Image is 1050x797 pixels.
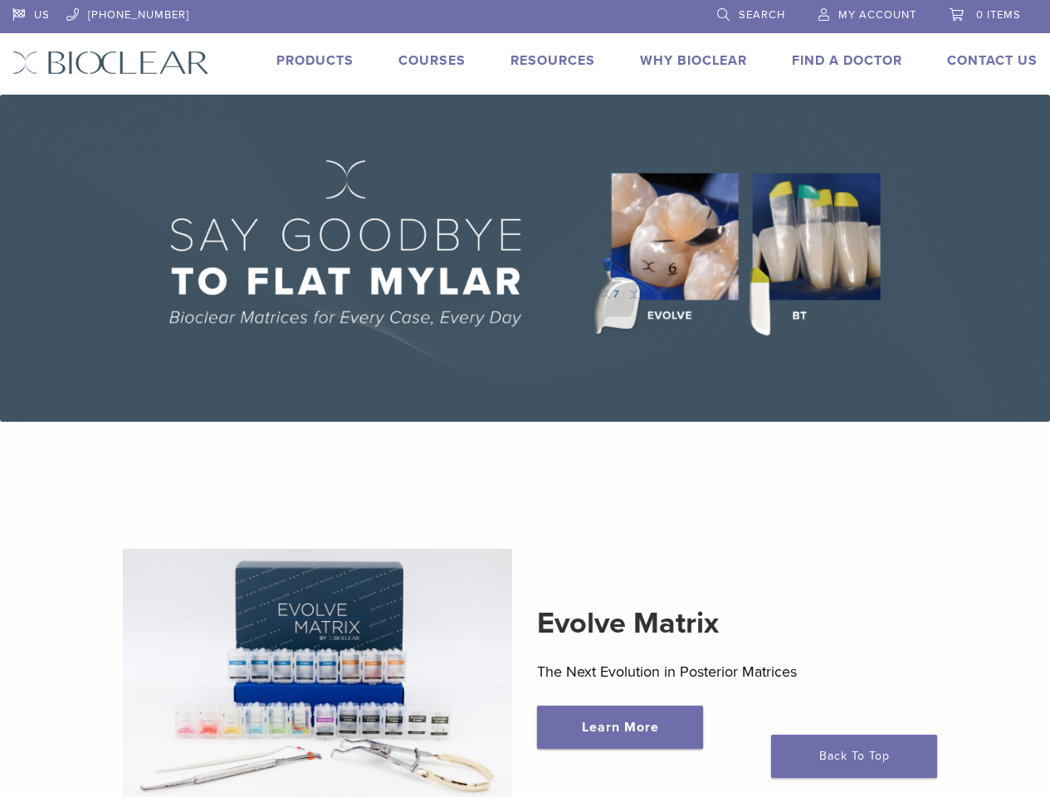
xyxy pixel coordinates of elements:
a: Back To Top [771,735,937,778]
span: Search [739,8,785,22]
a: Products [276,52,354,69]
p: The Next Evolution in Posterior Matrices [537,659,927,684]
a: Resources [510,52,595,69]
span: 0 items [976,8,1021,22]
a: Find A Doctor [792,52,902,69]
a: Courses [398,52,466,69]
span: My Account [838,8,916,22]
a: Learn More [537,706,703,749]
a: Why Bioclear [640,52,747,69]
h2: Evolve Matrix [537,604,927,643]
a: Contact Us [947,52,1038,69]
img: Bioclear [12,51,209,75]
